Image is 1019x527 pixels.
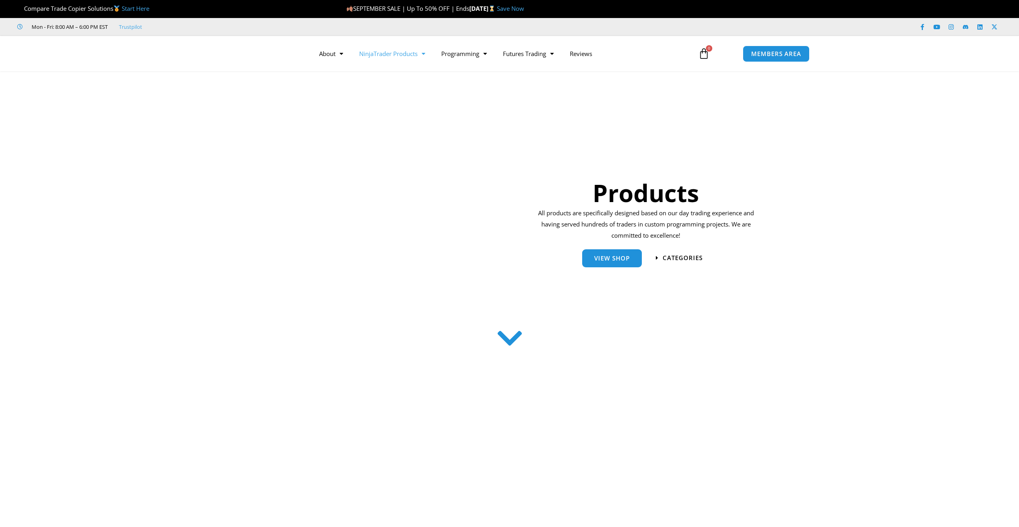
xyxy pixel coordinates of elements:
span: Compare Trade Copier Solutions [17,4,149,12]
span: View Shop [594,255,630,261]
span: 0 [706,45,712,52]
nav: Menu [311,44,689,63]
img: 🍂 [347,6,353,12]
a: Programming [433,44,495,63]
a: Reviews [562,44,600,63]
a: MEMBERS AREA [743,46,810,62]
p: All products are specifically designed based on our day trading experience and having served hund... [535,208,757,241]
span: SEPTEMBER SALE | Up To 50% OFF | Ends [346,4,469,12]
img: ProductsSection scaled | Affordable Indicators – NinjaTrader [279,111,492,314]
span: MEMBERS AREA [751,51,801,57]
strong: [DATE] [469,4,497,12]
a: About [311,44,351,63]
span: Mon - Fri: 8:00 AM – 6:00 PM EST [30,22,108,32]
a: NinjaTrader Products [351,44,433,63]
a: Save Now [497,4,524,12]
span: categories [663,255,703,261]
img: LogoAI | Affordable Indicators – NinjaTrader [209,39,295,68]
a: Futures Trading [495,44,562,63]
img: 🥇 [114,6,120,12]
a: 0 [686,42,722,65]
img: ⌛ [489,6,495,12]
a: categories [656,255,703,261]
a: Trustpilot [119,22,142,32]
a: View Shop [582,249,642,267]
h1: Products [535,176,757,210]
img: 🏆 [18,6,24,12]
a: Start Here [122,4,149,12]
